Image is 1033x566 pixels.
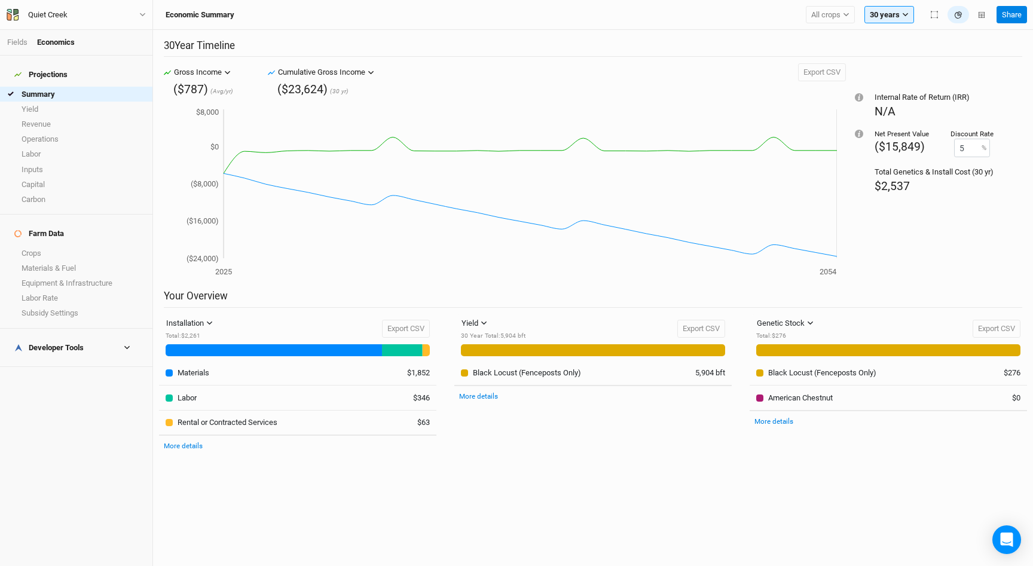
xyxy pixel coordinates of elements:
[381,386,436,411] td: $346
[178,417,277,428] div: Rental or Contracted Services
[992,525,1021,554] div: Open Intercom Messenger
[854,92,864,103] div: Tooltip anchor
[757,317,805,329] div: Genetic Stock
[173,81,208,97] div: ($787)
[166,317,204,329] div: Installation
[171,63,234,81] button: Gross Income
[164,39,1022,57] h2: 30 Year Timeline
[28,9,68,21] div: Quiet Creek
[14,70,68,79] div: Projections
[820,267,837,276] tspan: 2054
[768,393,833,403] div: American Chestnut
[161,314,218,332] button: Installation
[187,217,219,226] tspan: ($16,000)
[875,92,994,103] div: Internal Rate of Return (IRR)
[215,267,232,276] tspan: 2025
[174,66,222,78] div: Gross Income
[7,38,27,47] a: Fields
[459,392,498,400] a: More details
[971,361,1027,386] td: $276
[382,320,430,338] button: Export CSV
[277,81,328,97] div: ($23,624)
[210,87,233,96] span: (Avg/yr)
[164,442,203,450] a: More details
[473,368,581,378] div: Black Locust (Fenceposts Only)
[462,317,478,329] div: Yield
[14,343,84,353] div: Developer Tools
[798,63,846,81] button: Export CSV
[14,229,64,238] div: Farm Data
[191,179,219,188] tspan: ($8,000)
[954,139,990,157] input: 0
[756,332,819,341] div: Total : $276
[210,142,219,151] tspan: $0
[166,332,218,341] div: Total : $2,261
[330,87,349,96] span: (30 yr)
[875,167,994,178] div: Total Genetics & Install Cost (30 yr)
[456,314,493,332] button: Yield
[187,254,219,263] tspan: ($24,000)
[6,8,146,22] button: Quiet Creek
[951,129,994,139] div: Discount Rate
[811,9,841,21] span: All crops
[461,332,525,341] div: 30 Year Total : 5,904 bft
[7,336,145,360] h4: Developer Tools
[275,63,377,81] button: Cumulative Gross Income
[164,290,1022,307] h2: Your Overview
[875,140,925,154] span: ($15,849)
[997,6,1027,24] button: Share
[166,10,234,20] h3: Economic Summary
[854,129,864,139] div: Tooltip anchor
[875,179,910,193] span: $2,537
[751,314,819,332] button: Genetic Stock
[278,66,365,78] div: Cumulative Gross Income
[381,361,436,386] td: $1,852
[971,386,1027,411] td: $0
[178,393,197,403] div: Labor
[875,105,896,118] span: N/A
[875,129,929,139] div: Net Present Value
[806,6,855,24] button: All crops
[754,417,793,426] a: More details
[768,368,876,378] div: Black Locust (Fenceposts Only)
[677,320,725,338] button: Export CSV
[973,320,1020,338] button: Export CSV
[381,410,436,435] td: $63
[864,6,914,24] button: 30 years
[37,37,75,48] div: Economics
[676,361,732,386] td: 5,904 bft
[982,143,986,153] label: %
[178,368,209,378] div: Materials
[196,108,219,117] tspan: $8,000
